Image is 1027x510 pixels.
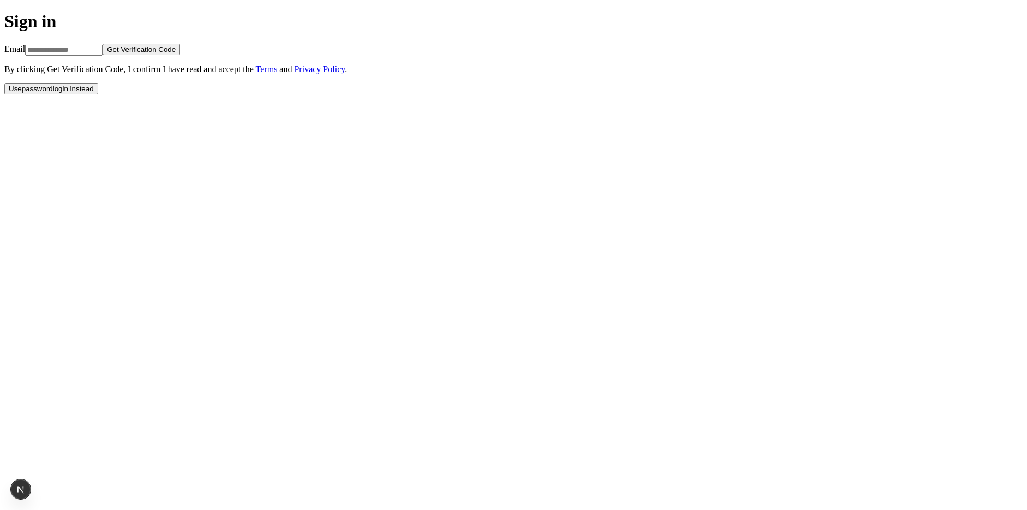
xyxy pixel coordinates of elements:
button: Get Verification Code [103,44,180,55]
button: Usepasswordlogin instead [4,83,98,94]
p: By clicking Get Verification Code , I confirm I have read and accept the and . [4,64,1023,74]
a: Terms [256,64,280,74]
a: Privacy Policy [292,64,345,74]
label: Email [4,44,25,54]
h1: Sign in [4,11,1023,32]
